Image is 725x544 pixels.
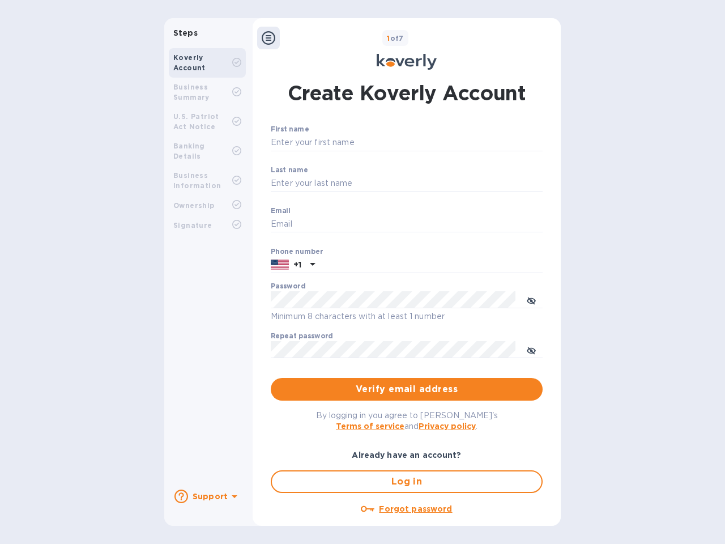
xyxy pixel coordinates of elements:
[419,422,476,431] a: Privacy policy
[193,492,228,501] b: Support
[271,216,543,233] input: Email
[173,171,221,190] b: Business Information
[173,221,212,229] b: Signature
[173,28,198,37] b: Steps
[173,142,205,160] b: Banking Details
[173,53,206,72] b: Koverly Account
[520,338,543,361] button: toggle password visibility
[271,470,543,493] button: Log in
[379,504,452,513] u: Forgot password
[173,83,210,101] b: Business Summary
[387,34,390,42] span: 1
[520,288,543,311] button: toggle password visibility
[288,79,526,107] h1: Create Koverly Account
[173,112,219,131] b: U.S. Patriot Act Notice
[387,34,404,42] b: of 7
[281,475,532,488] span: Log in
[336,422,404,431] a: Terms of service
[271,333,333,340] label: Repeat password
[271,310,543,323] p: Minimum 8 characters with at least 1 number
[316,411,498,431] span: By logging in you agree to [PERSON_NAME]'s and .
[271,283,305,290] label: Password
[271,167,308,173] label: Last name
[271,248,323,255] label: Phone number
[280,382,534,396] span: Verify email address
[271,134,543,151] input: Enter your first name
[173,201,215,210] b: Ownership
[271,258,289,271] img: US
[293,259,301,270] p: +1
[271,175,543,192] input: Enter your last name
[271,378,543,401] button: Verify email address
[271,126,309,133] label: First name
[352,450,461,460] b: Already have an account?
[271,207,291,214] label: Email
